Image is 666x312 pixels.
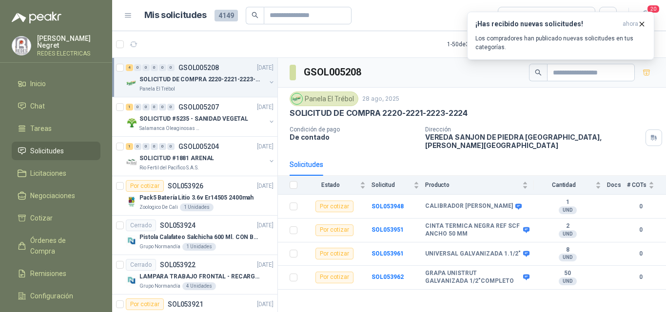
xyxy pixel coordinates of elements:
[362,94,399,104] p: 28 ago, 2025
[467,12,654,60] button: ¡Has recibido nuevas solicitudes!ahora Los compradores han publicado nuevas solicitudes en tus ca...
[504,10,525,21] div: Todas
[142,104,150,110] div: 0
[139,154,214,163] p: SOLICITUD #1881 ARENAL
[126,64,133,71] div: 4
[315,272,353,283] div: Por cotizar
[534,246,601,254] b: 8
[303,182,358,188] span: Estado
[559,277,577,285] div: UND
[139,203,178,211] p: Zoologico De Cali
[12,12,61,23] img: Logo peakr
[290,159,323,170] div: Solicitudes
[126,298,164,310] div: Por cotizar
[534,182,593,188] span: Cantidad
[425,182,520,188] span: Producto
[139,193,254,202] p: Pack5 Batería Litio 3.6v Er14505 2400mah
[257,221,274,230] p: [DATE]
[30,291,73,301] span: Configuración
[167,143,175,150] div: 0
[139,85,175,93] p: Panela El Trébol
[151,143,158,150] div: 0
[303,176,372,195] th: Estado
[559,230,577,238] div: UND
[151,64,158,71] div: 0
[372,182,411,188] span: Solicitud
[257,260,274,270] p: [DATE]
[126,104,133,110] div: 1
[12,97,100,115] a: Chat
[139,164,199,172] p: Rio Fertil del Pacífico S.A.S.
[112,216,277,255] a: CerradoSOL053924[DATE] Company LogoPistola Calafateo Salchicha 600 Ml. CON BOQUILLAGrupo Normandí...
[139,114,248,124] p: SOLICITUD #5235 - SANIDAD VEGETAL
[12,142,100,160] a: Solicitudes
[134,104,141,110] div: 0
[30,78,46,89] span: Inicio
[139,125,201,132] p: Salamanca Oleaginosas SAS
[168,183,203,189] p: SOL053926
[30,123,52,134] span: Tareas
[627,273,654,282] b: 0
[623,20,638,28] span: ahora
[534,222,601,230] b: 2
[257,142,274,151] p: [DATE]
[134,64,141,71] div: 0
[315,248,353,259] div: Por cotizar
[215,10,238,21] span: 4149
[142,143,150,150] div: 0
[627,176,666,195] th: # COTs
[475,20,619,28] h3: ¡Has recibido nuevas solicitudes!
[534,199,601,206] b: 1
[160,222,196,229] p: SOL053924
[168,301,203,308] p: SOL053921
[167,104,175,110] div: 0
[12,74,100,93] a: Inicio
[475,34,646,52] p: Los compradores han publicado nuevas solicitudes en tus categorías.
[142,64,150,71] div: 0
[144,8,207,22] h1: Mis solicitudes
[126,180,164,192] div: Por cotizar
[559,206,577,214] div: UND
[134,143,141,150] div: 0
[160,261,196,268] p: SOL053922
[425,270,521,285] b: GRAPA UNISTRUT GALVANIZADA 1/2"COMPLETO
[257,300,274,309] p: [DATE]
[257,63,274,73] p: [DATE]
[112,255,277,294] a: CerradoSOL053922[DATE] Company LogoLAMPARA TRABAJO FRONTAL - RECARGABLEGrupo Normandía4 Unidades
[372,274,404,280] a: SOL053962
[12,119,100,138] a: Tareas
[12,287,100,305] a: Configuración
[627,225,654,235] b: 0
[559,254,577,261] div: UND
[425,202,513,210] b: CALIBRADOR [PERSON_NAME]
[139,233,261,242] p: Pistola Calafateo Salchicha 600 Ml. CON BOQUILLA
[139,243,180,251] p: Grupo Normandía
[126,235,137,247] img: Company Logo
[447,37,510,52] div: 1 - 50 de 3538
[257,182,274,191] p: [DATE]
[315,224,353,236] div: Por cotizar
[372,203,404,210] b: SOL053948
[12,209,100,227] a: Cotizar
[535,69,542,76] span: search
[30,101,45,111] span: Chat
[30,268,66,279] span: Remisiones
[37,51,100,56] p: REDES ELECTRICAS
[290,92,358,106] div: Panela El Trébol
[12,231,100,260] a: Órdenes de Compra
[627,202,654,211] b: 0
[30,190,75,201] span: Negociaciones
[126,275,137,286] img: Company Logo
[627,182,646,188] span: # COTs
[126,143,133,150] div: 1
[257,103,274,112] p: [DATE]
[627,249,654,258] b: 0
[252,12,258,18] span: search
[12,264,100,283] a: Remisiones
[637,7,654,24] button: 20
[12,186,100,205] a: Negociaciones
[12,164,100,183] a: Licitaciones
[315,201,353,212] div: Por cotizar
[304,65,363,80] h3: GSOL005208
[30,168,66,179] span: Licitaciones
